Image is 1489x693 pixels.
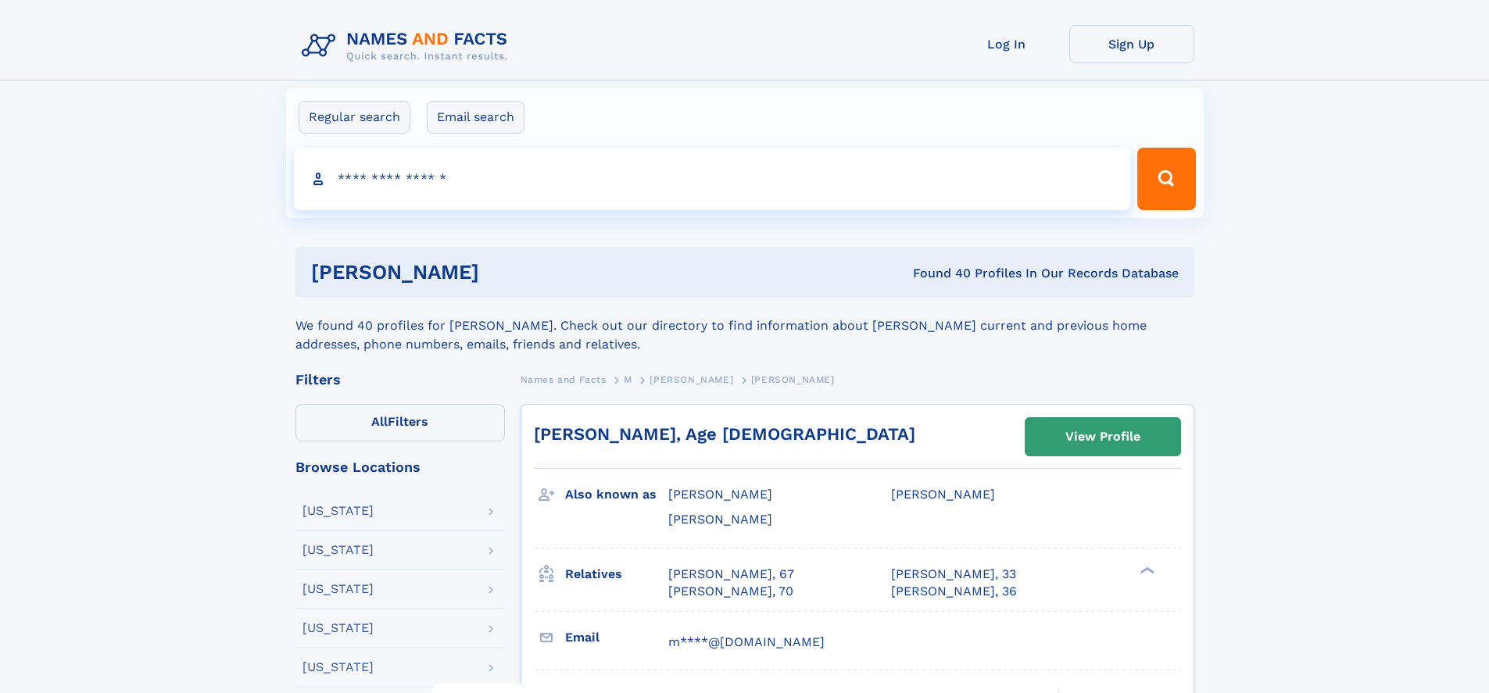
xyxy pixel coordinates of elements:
[751,374,835,385] span: [PERSON_NAME]
[624,374,632,385] span: M
[311,263,696,282] h1: [PERSON_NAME]
[534,424,915,444] a: [PERSON_NAME], Age [DEMOGRAPHIC_DATA]
[668,512,772,527] span: [PERSON_NAME]
[302,505,374,517] div: [US_STATE]
[1025,418,1180,455] a: View Profile
[565,481,668,508] h3: Also known as
[371,414,388,429] span: All
[668,487,772,502] span: [PERSON_NAME]
[302,544,374,556] div: [US_STATE]
[295,404,505,441] label: Filters
[891,583,1017,600] a: [PERSON_NAME], 36
[891,566,1016,583] a: [PERSON_NAME], 33
[891,487,995,502] span: [PERSON_NAME]
[1069,25,1194,63] a: Sign Up
[295,373,505,387] div: Filters
[668,583,793,600] a: [PERSON_NAME], 70
[565,561,668,588] h3: Relatives
[302,622,374,634] div: [US_STATE]
[521,370,607,389] a: Names and Facts
[944,25,1069,63] a: Log In
[302,661,374,673] div: [US_STATE]
[295,25,521,67] img: Logo Names and Facts
[565,624,668,651] h3: Email
[650,370,733,389] a: [PERSON_NAME]
[295,460,505,474] div: Browse Locations
[302,583,374,595] div: [US_STATE]
[668,566,794,583] a: [PERSON_NAME], 67
[299,101,410,134] label: Regular search
[650,374,733,385] span: [PERSON_NAME]
[696,265,1179,282] div: Found 40 Profiles In Our Records Database
[295,298,1194,354] div: We found 40 profiles for [PERSON_NAME]. Check out our directory to find information about [PERSON...
[1136,565,1155,575] div: ❯
[1065,419,1140,455] div: View Profile
[1137,148,1195,210] button: Search Button
[427,101,524,134] label: Email search
[624,370,632,389] a: M
[294,148,1131,210] input: search input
